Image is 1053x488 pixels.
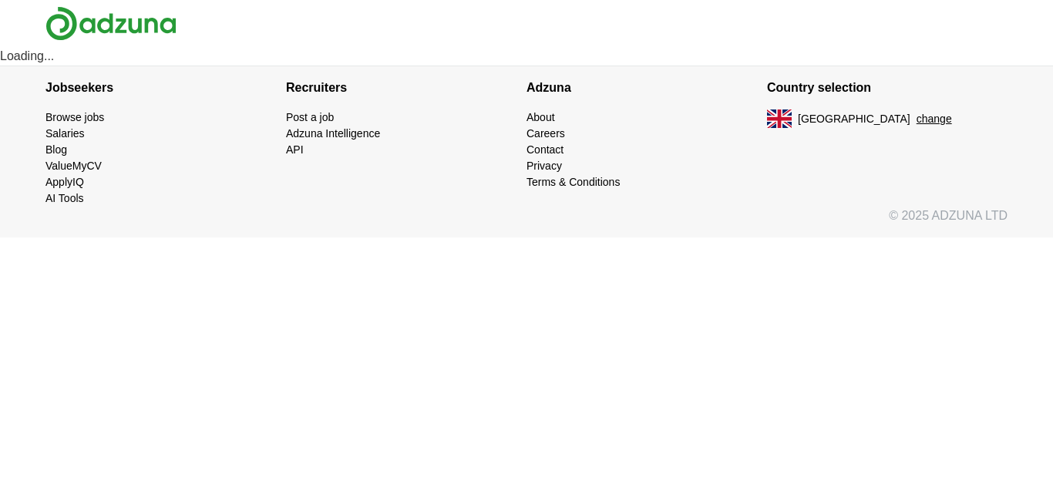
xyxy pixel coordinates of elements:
[45,111,104,123] a: Browse jobs
[767,66,1008,109] h4: Country selection
[917,111,952,127] button: change
[286,127,380,140] a: Adzuna Intelligence
[45,127,85,140] a: Salaries
[286,111,334,123] a: Post a job
[45,143,67,156] a: Blog
[45,6,177,41] img: Adzuna logo
[526,160,562,172] a: Privacy
[526,176,620,188] a: Terms & Conditions
[798,111,910,127] span: [GEOGRAPHIC_DATA]
[45,176,84,188] a: ApplyIQ
[33,207,1020,237] div: © 2025 ADZUNA LTD
[45,160,102,172] a: ValueMyCV
[526,111,555,123] a: About
[526,127,565,140] a: Careers
[526,143,564,156] a: Contact
[767,109,792,128] img: UK flag
[45,192,84,204] a: AI Tools
[286,143,304,156] a: API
